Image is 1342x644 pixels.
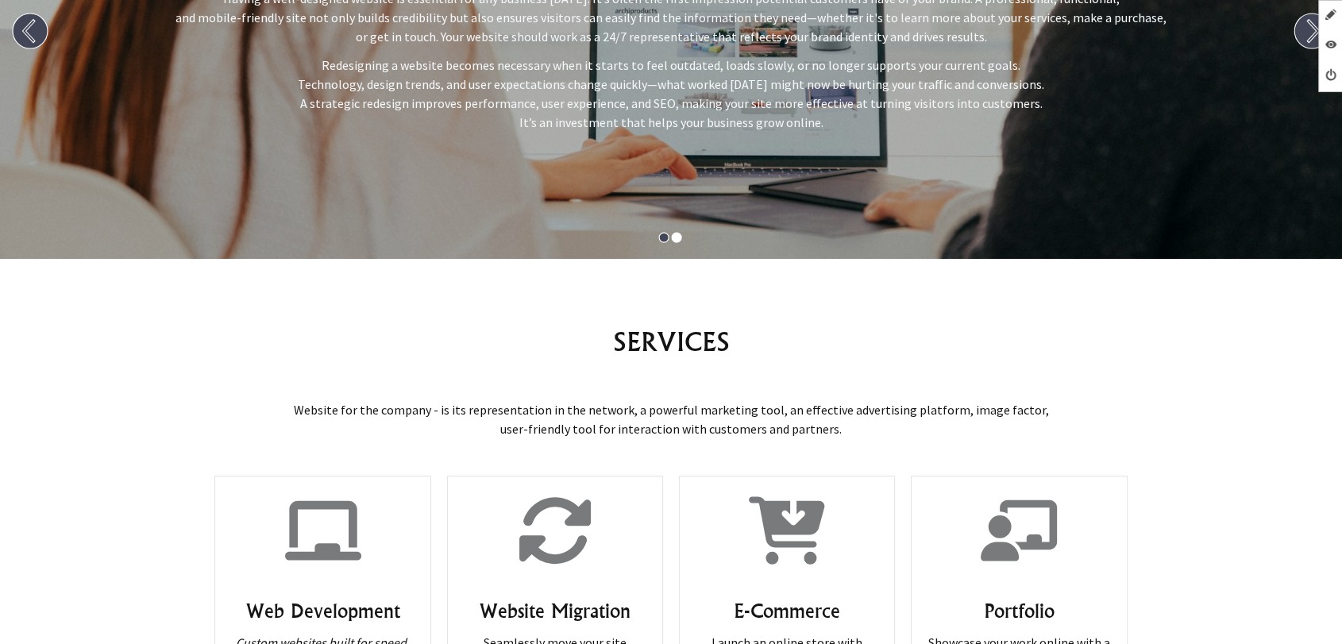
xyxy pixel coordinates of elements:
p: Redesigning a website becomes necessary when it starts to feel outdated, loads slowly, or no long... [13,56,1329,132]
h2: SERVICES [201,322,1141,361]
h3: E-Commerce [696,598,878,623]
p: Website for the company - is its representation in the network, a powerful marketing tool, an eff... [201,381,1141,457]
h3: Website Migration [464,598,646,623]
h3: Portfolio [927,598,1110,623]
h3: Web Development [231,598,414,623]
